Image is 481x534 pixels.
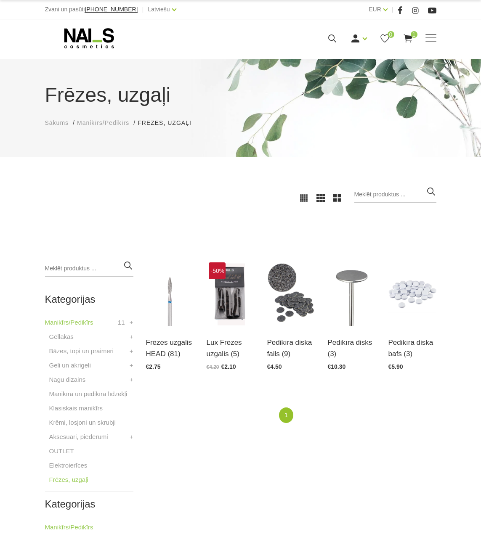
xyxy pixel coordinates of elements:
[130,346,133,356] a: +
[403,33,413,44] a: 1
[77,119,129,127] a: Manikīrs/Pedikīrs
[146,407,436,423] nav: catalog-product-list
[146,363,161,370] span: €2.75
[130,317,133,328] a: +
[146,260,194,326] img: Frēzes uzgaļi ātrai un efektīvai gēla un gēllaku noņemšanai, aparāta manikīra un aparāta pedikīra...
[328,260,376,326] img: (SDM-15) - Pedikīra disks Ø 15mm (SDM-20) - Pedikīra disks Ø 20mm(SDM-25) - Pedikīra disks Ø 25mm...
[279,407,293,423] a: 1
[49,475,88,485] a: Frēzes, uzgaļi
[49,460,88,471] a: Elektroierīces
[49,389,128,399] a: Manikīra un pedikīra līdzekļi
[118,317,125,328] span: 11
[388,260,436,326] img: SDF-15 - #400 - Pedikīra diska bafs 400griti, Ø 15mmSDF-20 - #400 - Pedikīra diska bafs 400grit, ...
[45,119,69,127] a: Sākums
[328,363,346,370] span: €10.30
[45,119,69,126] span: Sākums
[221,363,236,370] span: €2.10
[130,375,133,385] a: +
[369,4,381,14] a: EUR
[130,332,133,342] a: +
[49,360,91,370] a: Geli un akrigeli
[45,260,133,277] input: Meklēt produktus ...
[267,337,315,360] a: Pedikīra diska fails (9)
[207,337,255,360] a: Lux Frēzes uzgalis (5)
[392,4,393,15] span: |
[388,337,436,360] a: Pedikīra diska bafs (3)
[207,364,219,370] span: €4.20
[267,260,315,326] img: SDC-15(coarse)) - #100 - Pedikīra diska faili 100griti, Ø 15mm SDC-15(medium) - #180 - Pedikīra d...
[130,360,133,370] a: +
[380,33,390,44] a: 0
[49,332,74,342] a: Gēllakas
[138,119,199,127] li: Frēzes, uzgaļi
[328,337,376,360] a: Pedikīra disks (3)
[267,363,282,370] span: €4.50
[209,262,226,279] span: -50%
[388,363,403,370] span: €5.90
[388,31,394,38] span: 0
[85,6,138,13] a: [PHONE_NUMBER]
[49,418,116,428] a: Krēmi, losjoni un skrubji
[45,317,93,328] a: Manikīrs/Pedikīrs
[45,522,93,532] a: Manikīrs/Pedikīrs
[146,337,194,360] a: Frēzes uzgalis HEAD (81)
[354,186,436,203] input: Meklēt produktus ...
[45,499,133,510] h2: Kategorijas
[77,119,129,126] span: Manikīrs/Pedikīrs
[45,80,436,110] h1: Frēzes, uzgaļi
[411,31,417,38] span: 1
[45,4,138,15] div: Zvani un pasūti
[49,432,108,442] a: Aksesuāri, piederumi
[148,4,170,14] a: Latviešu
[49,375,86,385] a: Nagu dizains
[49,346,114,356] a: Bāzes, topi un praimeri
[142,4,144,15] span: |
[49,446,74,456] a: OUTLET
[45,294,133,305] h2: Kategorijas
[130,432,133,442] a: +
[207,260,255,326] img: Frēzes uzgaļi ātrai un efektīvai gēla un gēllaku noņemšanai, aparāta manikīra un aparāta pedikīra...
[49,403,103,413] a: Klasiskais manikīrs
